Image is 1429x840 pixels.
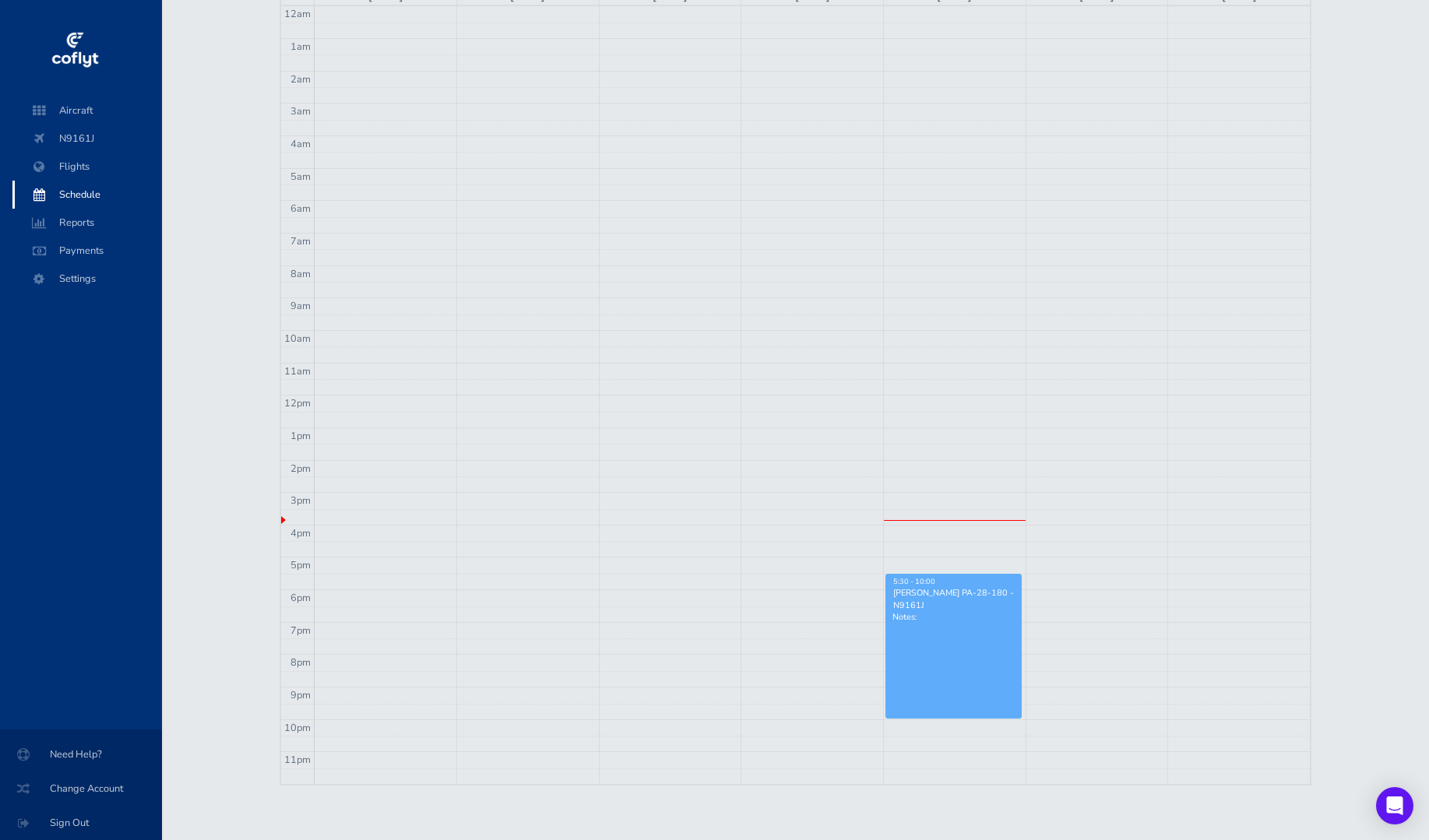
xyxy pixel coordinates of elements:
[28,125,146,153] span: N9161J
[290,462,311,476] span: 2pm
[290,137,311,151] span: 4am
[290,558,311,572] span: 5pm
[28,209,146,237] span: Reports
[284,332,311,346] span: 10am
[284,396,311,410] span: 12pm
[284,364,311,378] span: 11am
[19,775,143,803] span: Change Account
[28,181,146,209] span: Schedule
[28,237,146,265] span: Payments
[290,202,311,216] span: 6am
[290,688,311,702] span: 9pm
[284,753,311,767] span: 11pm
[28,265,146,293] span: Settings
[892,611,1015,623] p: Notes:
[290,299,311,313] span: 9am
[28,153,146,181] span: Flights
[290,267,311,281] span: 8am
[49,27,100,74] img: coflyt logo
[893,577,935,586] span: 5:30 - 10:00
[290,655,311,670] span: 8pm
[290,526,311,540] span: 4pm
[290,104,311,118] span: 3am
[290,234,311,248] span: 7am
[284,721,311,735] span: 10pm
[28,97,146,125] span: Aircraft
[290,494,311,508] span: 3pm
[892,587,1015,610] div: [PERSON_NAME] PA-28-180 - N9161J
[19,809,143,837] span: Sign Out
[284,7,311,21] span: 12am
[290,591,311,605] span: 6pm
[19,740,143,768] span: Need Help?
[290,429,311,443] span: 1pm
[290,40,311,54] span: 1am
[1376,787,1413,824] div: Open Intercom Messenger
[290,170,311,184] span: 5am
[290,72,311,86] span: 2am
[290,624,311,638] span: 7pm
